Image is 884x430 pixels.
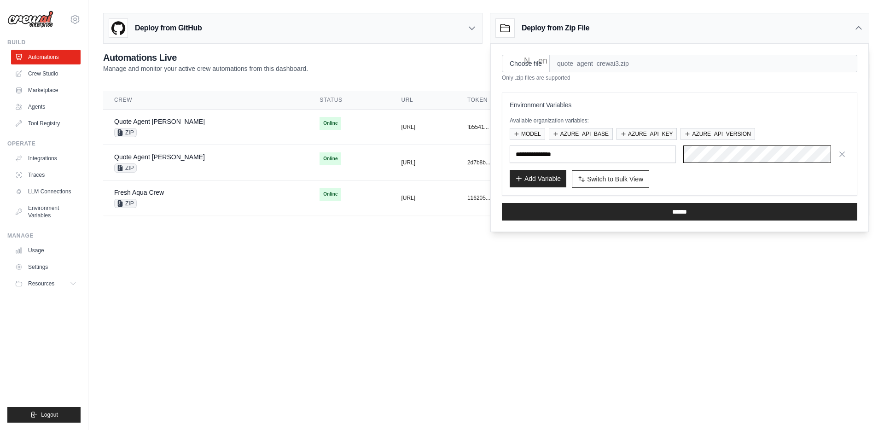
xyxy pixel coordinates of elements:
[103,64,308,73] p: Manage and monitor your active crew automations from this dashboard.
[616,128,677,140] button: AZURE_API_KEY
[11,201,81,223] a: Environment Variables
[550,55,857,72] span: quote_agent_crewai3.zip
[114,153,205,161] a: Quote Agent [PERSON_NAME]
[510,117,849,124] p: Available organization variables:
[135,23,202,34] h3: Deploy from GitHub
[320,152,341,165] span: Online
[11,83,81,98] a: Marketplace
[103,91,308,110] th: Crew
[510,170,566,187] button: Add Variable
[11,243,81,258] a: Usage
[41,411,58,418] span: Logout
[114,189,164,196] a: Fresh Aqua Crew
[680,128,755,140] button: AZURE_API_VERSION
[456,91,602,110] th: Token
[114,118,205,125] a: Quote Agent [PERSON_NAME]
[467,123,498,131] button: fb5541...
[572,170,649,188] button: Switch to Bulk View
[11,168,81,182] a: Traces
[11,276,81,291] button: Resources
[114,163,137,173] span: ZIP
[114,199,137,208] span: ZIP
[11,99,81,114] a: Agents
[28,280,54,287] span: Resources
[11,184,81,199] a: LLM Connections
[320,117,341,130] span: Online
[308,91,390,110] th: Status
[390,91,456,110] th: URL
[11,66,81,81] a: Crew Studio
[510,100,849,110] h3: Environment Variables
[587,174,643,184] span: Switch to Bulk View
[7,39,81,46] div: Build
[320,188,341,201] span: Online
[502,55,550,72] input: Choose file
[103,51,308,64] h2: Automations Live
[11,151,81,166] a: Integrations
[7,407,81,423] button: Logout
[109,19,128,37] img: GitHub Logo
[467,159,500,166] button: 2d7b8b...
[502,74,857,81] p: Only .zip files are supported
[7,232,81,239] div: Manage
[11,116,81,131] a: Tool Registry
[7,140,81,147] div: Operate
[510,128,545,140] button: MODEL
[549,128,613,140] button: AZURE_API_BASE
[522,23,589,34] h3: Deploy from Zip File
[467,194,500,202] button: 116205...
[7,11,53,28] img: Logo
[11,260,81,274] a: Settings
[114,128,137,137] span: ZIP
[11,50,81,64] a: Automations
